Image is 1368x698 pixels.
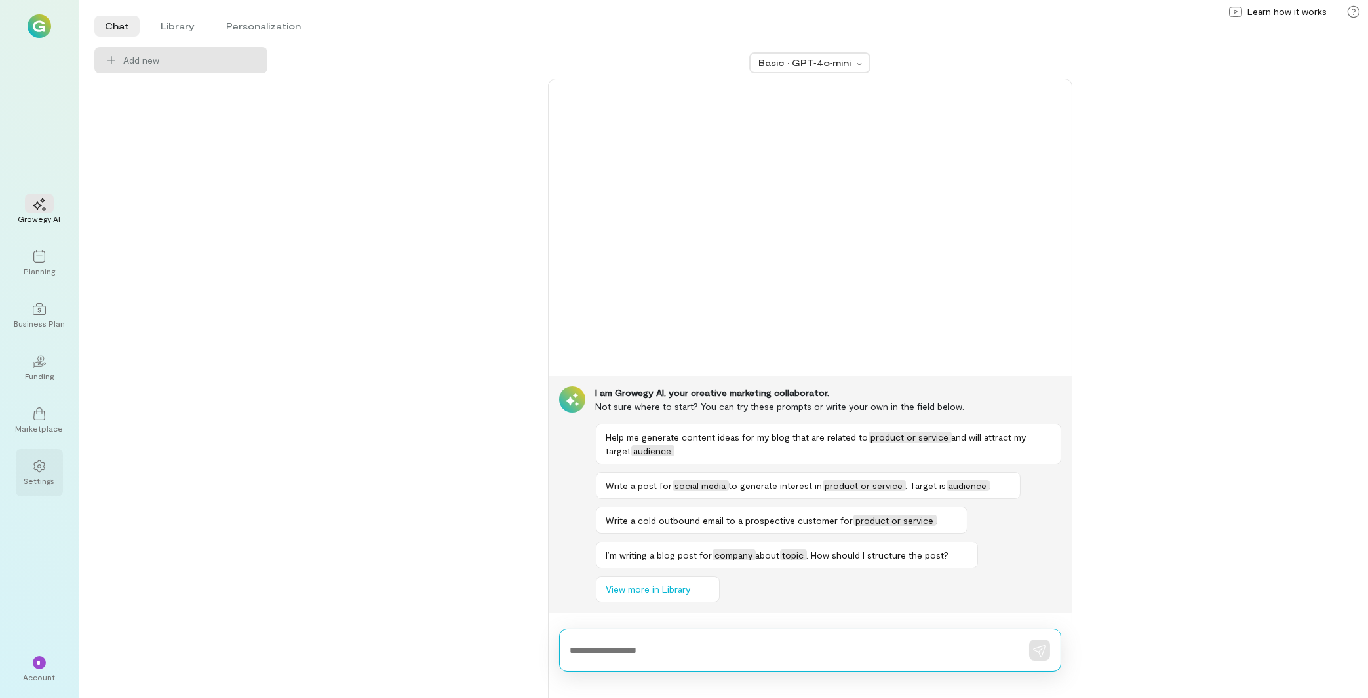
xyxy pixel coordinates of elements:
span: . How should I structure the post? [807,549,949,560]
span: audience [947,480,990,491]
span: to generate interest in [729,480,823,491]
span: . Target is [906,480,947,491]
div: Not sure where to start? You can try these prompts or write your own in the field below. [596,399,1061,413]
div: I am Growegy AI, your creative marketing collaborator. [596,386,1061,399]
button: View more in Library [596,576,720,602]
span: social media [673,480,729,491]
div: Marketplace [16,423,64,433]
span: View more in Library [606,583,691,596]
li: Library [150,16,205,37]
div: Settings [24,475,55,486]
span: . [674,445,676,456]
span: Learn how it works [1247,5,1327,18]
div: Business Plan [14,318,65,329]
div: *Account [16,646,63,693]
span: . [990,480,992,491]
span: Help me generate content ideas for my blog that are related to [606,432,869,443]
div: Planning [24,266,55,276]
span: and will attract my target [606,432,1026,456]
span: product or service [869,432,952,443]
div: Account [24,672,56,682]
li: Personalization [216,16,311,37]
span: Write a cold outbound email to a prospective customer for [606,515,853,526]
span: product or service [823,480,906,491]
li: Chat [94,16,140,37]
button: I’m writing a blog post forcompanyabouttopic. How should I structure the post? [596,542,978,568]
a: Settings [16,449,63,496]
div: Funding [25,371,54,381]
div: Basic · GPT‑4o‑mini [758,56,853,69]
span: I’m writing a blog post for [606,549,713,560]
span: audience [631,445,674,456]
button: Help me generate content ideas for my blog that are related toproduct or serviceand will attract ... [596,424,1061,464]
a: Business Plan [16,292,63,339]
button: Write a post forsocial mediato generate interest inproduct or service. Target isaudience. [596,472,1021,499]
span: company [713,549,756,560]
span: topic [780,549,807,560]
a: Marketplace [16,397,63,444]
a: Growegy AI [16,187,63,234]
span: Add new [123,54,159,67]
span: product or service [853,515,937,526]
span: about [756,549,780,560]
span: Write a post for [606,480,673,491]
a: Planning [16,240,63,287]
button: Write a cold outbound email to a prospective customer forproduct or service. [596,507,967,534]
div: Growegy AI [18,213,61,224]
a: Funding [16,344,63,392]
span: . [937,515,939,526]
